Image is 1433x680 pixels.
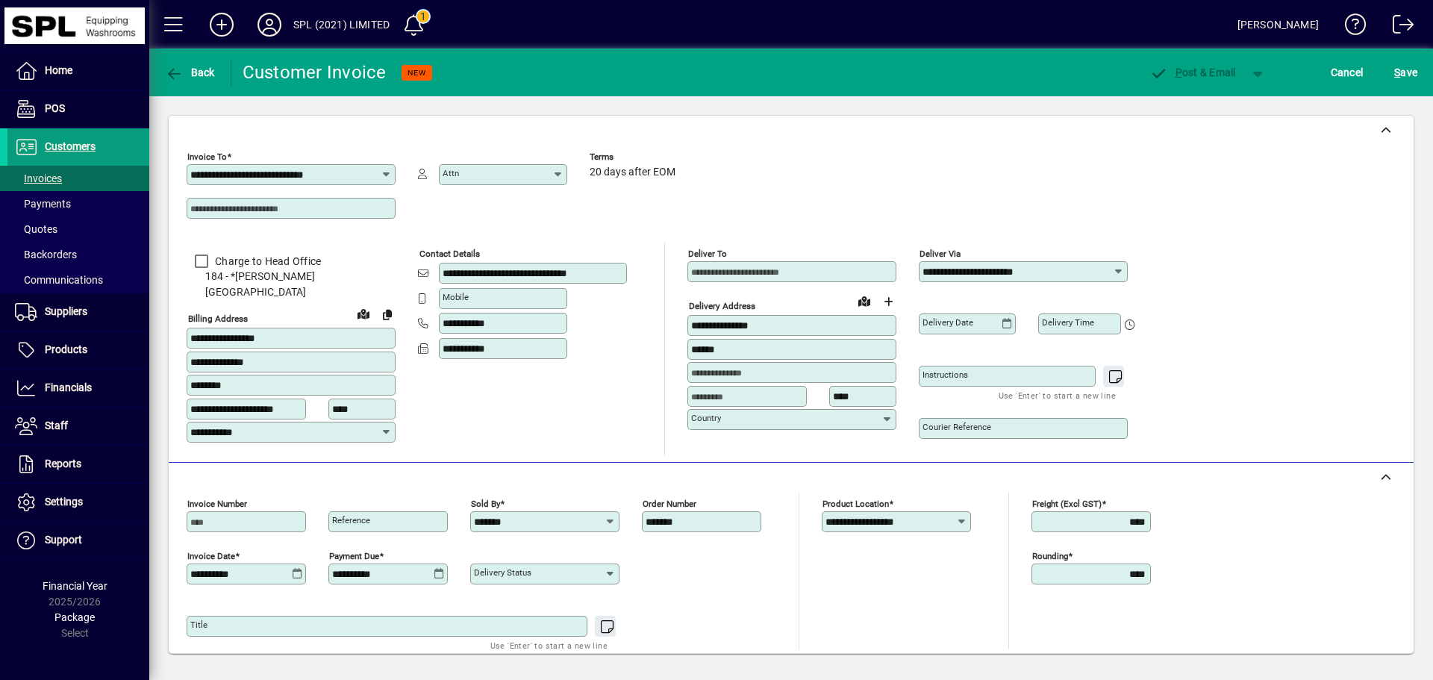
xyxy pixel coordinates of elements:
[1149,66,1236,78] span: ost & Email
[920,249,961,259] mat-label: Deliver via
[1394,66,1400,78] span: S
[149,59,231,86] app-page-header-button: Back
[45,64,72,76] span: Home
[332,515,370,525] mat-label: Reference
[45,458,81,470] span: Reports
[7,242,149,267] a: Backorders
[7,369,149,407] a: Financials
[15,249,77,261] span: Backorders
[1327,59,1367,86] button: Cancel
[922,317,973,328] mat-label: Delivery date
[45,343,87,355] span: Products
[45,534,82,546] span: Support
[187,269,396,300] span: 184 - *[PERSON_NAME] [GEOGRAPHIC_DATA]
[187,498,247,508] mat-label: Invoice number
[471,498,500,508] mat-label: Sold by
[165,66,215,78] span: Back
[643,498,696,508] mat-label: Order number
[45,381,92,393] span: Financials
[1176,66,1182,78] span: P
[15,274,103,286] span: Communications
[852,289,876,313] a: View on map
[45,102,65,114] span: POS
[7,408,149,445] a: Staff
[375,302,399,326] button: Copy to Delivery address
[408,68,426,78] span: NEW
[443,292,469,302] mat-label: Mobile
[7,267,149,293] a: Communications
[190,620,207,630] mat-label: Title
[246,11,293,38] button: Profile
[1237,13,1319,37] div: [PERSON_NAME]
[329,550,379,561] mat-label: Payment due
[1331,60,1364,84] span: Cancel
[7,293,149,331] a: Suppliers
[7,166,149,191] a: Invoices
[876,290,900,314] button: Choose address
[1032,498,1102,508] mat-label: Freight (excl GST)
[1042,317,1094,328] mat-label: Delivery time
[7,216,149,242] a: Quotes
[45,140,96,152] span: Customers
[54,611,95,623] span: Package
[691,413,721,423] mat-label: Country
[7,90,149,128] a: POS
[7,331,149,369] a: Products
[922,369,968,380] mat-label: Instructions
[490,637,608,654] mat-hint: Use 'Enter' to start a new line
[293,13,390,37] div: SPL (2021) LIMITED
[590,166,675,178] span: 20 days after EOM
[590,152,679,162] span: Terms
[45,496,83,508] span: Settings
[15,223,57,235] span: Quotes
[45,305,87,317] span: Suppliers
[999,387,1116,404] mat-hint: Use 'Enter' to start a new line
[15,198,71,210] span: Payments
[1032,550,1068,561] mat-label: Rounding
[1382,3,1414,52] a: Logout
[688,249,727,259] mat-label: Deliver To
[161,59,219,86] button: Back
[198,11,246,38] button: Add
[1394,60,1417,84] span: ave
[443,168,459,178] mat-label: Attn
[187,152,227,162] mat-label: Invoice To
[7,191,149,216] a: Payments
[922,422,991,432] mat-label: Courier Reference
[474,567,531,578] mat-label: Delivery status
[45,419,68,431] span: Staff
[243,60,387,84] div: Customer Invoice
[1390,59,1421,86] button: Save
[15,172,62,184] span: Invoices
[7,484,149,521] a: Settings
[7,446,149,483] a: Reports
[7,52,149,90] a: Home
[212,254,321,269] label: Charge to Head Office
[1334,3,1367,52] a: Knowledge Base
[43,580,107,592] span: Financial Year
[7,522,149,559] a: Support
[1142,59,1243,86] button: Post & Email
[187,550,235,561] mat-label: Invoice date
[822,498,889,508] mat-label: Product location
[352,302,375,325] a: View on map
